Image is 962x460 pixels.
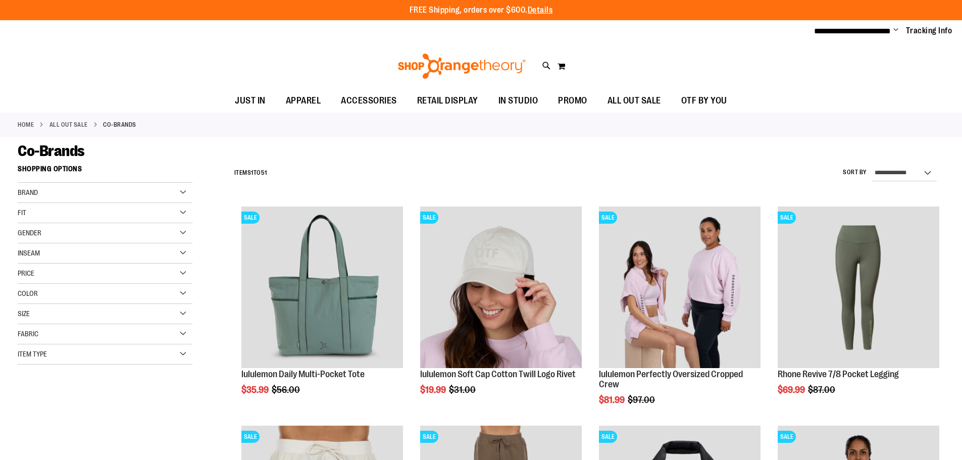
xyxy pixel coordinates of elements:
span: SALE [420,431,438,443]
strong: Shopping Options [18,160,192,183]
span: PROMO [558,89,587,112]
span: Fabric [18,330,38,338]
span: SALE [599,212,617,224]
h2: Items to [234,165,267,181]
img: Shop Orangetheory [396,54,527,79]
span: $19.99 [420,385,447,395]
span: $81.99 [599,395,626,405]
span: Color [18,289,38,297]
span: SALE [241,212,260,224]
span: Fit [18,209,26,217]
strong: Co-Brands [103,120,136,129]
span: $31.00 [449,385,477,395]
span: Price [18,269,34,277]
span: Gender [18,229,41,237]
span: SALE [241,431,260,443]
a: lululemon Daily Multi-Pocket ToteSALE [241,207,403,370]
span: $87.00 [808,385,837,395]
img: lululemon Perfectly Oversized Cropped Crew [599,207,761,368]
span: $97.00 [628,395,656,405]
span: OTF BY YOU [681,89,727,112]
span: Co-Brands [18,142,85,160]
span: Inseam [18,249,40,257]
span: JUST IN [235,89,266,112]
p: FREE Shipping, orders over $600. [410,5,553,16]
span: Brand [18,188,38,196]
label: Sort By [843,168,867,177]
span: $69.99 [778,385,806,395]
a: ALL OUT SALE [49,120,88,129]
span: SALE [420,212,438,224]
span: ACCESSORIES [341,89,397,112]
span: 1 [251,169,254,176]
a: lululemon Perfectly Oversized Cropped Crew [599,369,743,389]
span: SALE [778,212,796,224]
span: $35.99 [241,385,270,395]
span: IN STUDIO [498,89,538,112]
div: product [594,201,766,430]
button: Account menu [893,26,898,36]
span: SALE [599,431,617,443]
a: Rhone Revive 7/8 Pocket Legging [778,369,899,379]
span: 51 [261,169,267,176]
div: product [236,201,408,421]
a: OTF lululemon Soft Cap Cotton Twill Logo Rivet KhakiSALE [420,207,582,370]
span: Size [18,310,30,318]
a: Tracking Info [906,25,952,36]
span: Item Type [18,350,47,358]
span: RETAIL DISPLAY [417,89,478,112]
img: lululemon Daily Multi-Pocket Tote [241,207,403,368]
a: lululemon Soft Cap Cotton Twill Logo Rivet [420,369,576,379]
span: $56.00 [272,385,301,395]
a: lululemon Daily Multi-Pocket Tote [241,369,365,379]
span: APPAREL [286,89,321,112]
a: lululemon Perfectly Oversized Cropped CrewSALE [599,207,761,370]
div: product [773,201,944,421]
img: Rhone Revive 7/8 Pocket Legging [778,207,939,368]
a: Home [18,120,34,129]
div: product [415,201,587,421]
a: Rhone Revive 7/8 Pocket LeggingSALE [778,207,939,370]
a: Details [528,6,553,15]
span: SALE [778,431,796,443]
span: ALL OUT SALE [607,89,661,112]
img: OTF lululemon Soft Cap Cotton Twill Logo Rivet Khaki [420,207,582,368]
